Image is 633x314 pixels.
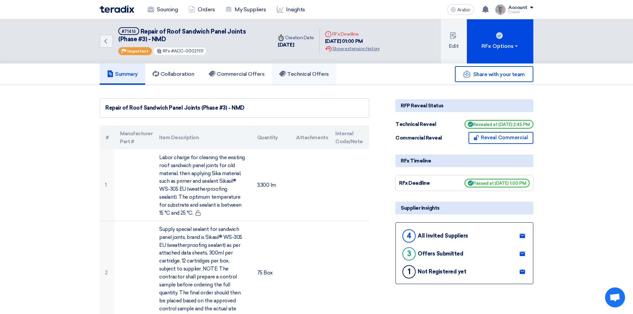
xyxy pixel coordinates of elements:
[286,6,305,13] font: Insights
[418,268,466,275] font: Not Registered yet
[220,2,271,17] a: My Suppliers
[257,182,276,188] font: 3,300 lm
[142,2,183,17] a: Sourcing
[332,46,379,52] font: Show extension history
[160,71,194,77] font: Collaboration
[449,43,459,49] font: Edit
[447,4,474,15] button: Arabic
[481,135,528,141] font: Reveal Commercial
[157,6,178,13] font: Sourcing
[257,135,278,141] font: Quantity
[105,270,108,276] font: 2
[473,71,525,77] font: Share with your team
[495,4,506,15] img: IMG_1753965247717.jpg
[441,19,467,63] button: Edit
[473,181,526,186] font: Passed at [DATE] 1:00 PM
[118,28,246,43] font: Repair of Roof Sandwich Panel Joints (Phase #3) - NMD
[457,7,471,13] font: Arabic
[257,270,273,276] font: 75 Box
[335,131,363,145] font: Internal Code/Note
[100,5,134,13] img: Teradix logo
[408,267,411,276] font: 1
[401,205,440,211] font: Supplier Insights
[418,233,468,239] font: All Invited Suppliers
[217,71,264,77] font: Commercial Offers
[278,42,294,48] font: [DATE]
[508,5,527,10] font: Account
[105,182,107,188] font: 1
[473,122,530,127] font: Revealed at [DATE] 2:45 PM
[481,43,514,49] font: RFx Options
[198,6,215,13] font: Orders
[183,2,220,17] a: Orders
[605,287,625,307] div: Open chat
[399,180,430,186] font: RFx Deadline
[201,63,272,85] a: Commercial Offers
[395,121,436,127] font: Technical Reveal
[100,63,145,85] a: Summary
[401,158,431,164] font: RFx Timeline
[296,135,328,141] font: Attachments
[407,249,411,258] font: 3
[469,132,533,144] button: Reveal Commercial
[127,49,149,53] font: Important
[325,38,363,44] font: [DATE] 01:00 PM
[272,63,336,85] a: Technical Offers
[145,63,202,85] a: Collaboration
[235,6,266,13] font: My Suppliers
[120,131,153,145] font: Manufacturer Part #
[332,31,359,37] font: RFx Deadline
[115,71,138,77] font: Summary
[118,27,264,44] h5: Repair of Roof Sandwich Panel Joints (Phase #3) - NMD
[122,29,136,34] font: #71416
[418,251,463,257] font: Offers Submitted
[401,103,444,109] font: RFP Reveal Status
[395,135,442,141] font: Commercial Reveal
[106,135,109,141] font: #
[508,10,520,14] font: Dowel
[287,71,329,77] font: Technical Offers
[159,155,245,216] font: Labor charge for cleaning the existing roof sandwich panel joints for old material, then applying...
[105,105,245,111] font: Repair of Roof Sandwich Panel Joints (Phase #3) - NMD
[159,135,199,141] font: Item Description
[285,35,314,41] font: Creation Date
[271,2,310,17] a: Insights
[171,49,203,53] font: #ACC-00021111
[163,49,170,53] font: RFx
[407,231,411,240] font: 4
[467,19,533,63] button: RFx Options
